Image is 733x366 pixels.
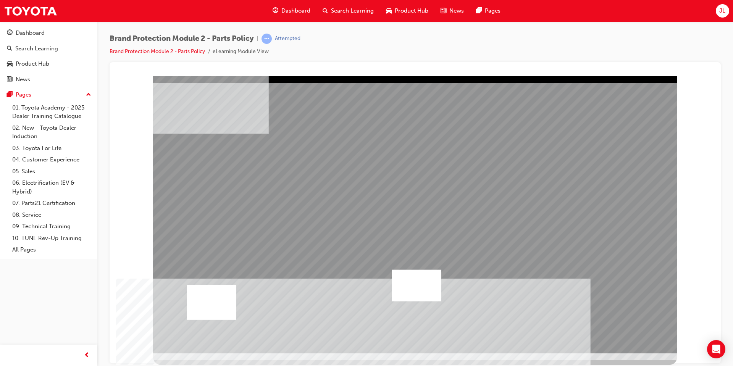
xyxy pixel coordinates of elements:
span: Dashboard [281,6,310,15]
span: car-icon [386,6,392,16]
a: Dashboard [3,26,94,40]
span: news-icon [441,6,446,16]
span: Brand Protection Module 2 - Parts Policy [110,34,254,43]
a: news-iconNews [434,3,470,19]
span: search-icon [323,6,328,16]
a: search-iconSearch Learning [316,3,380,19]
a: 03. Toyota For Life [9,142,94,154]
a: 09. Technical Training [9,221,94,232]
div: Attempted [275,35,300,42]
span: | [257,34,258,43]
a: 01. Toyota Academy - 2025 Dealer Training Catalogue [9,102,94,122]
div: Search Learning [15,44,58,53]
a: News [3,73,94,87]
a: Product Hub [3,57,94,71]
div: Product Hub [16,60,49,68]
a: 06. Electrification (EV & Hybrid) [9,177,94,197]
a: Brand Protection Module 2 - Parts Policy [110,48,205,55]
a: 02. New - Toyota Dealer Induction [9,122,94,142]
span: up-icon [86,90,91,100]
span: pages-icon [7,92,13,98]
a: guage-iconDashboard [266,3,316,19]
span: guage-icon [7,30,13,37]
span: pages-icon [476,6,482,16]
a: pages-iconPages [470,3,507,19]
span: car-icon [7,61,13,68]
li: eLearning Module View [213,47,269,56]
div: Pages [16,90,31,99]
span: prev-icon [84,351,90,360]
a: car-iconProduct Hub [380,3,434,19]
a: Search Learning [3,42,94,56]
span: news-icon [7,76,13,83]
div: Open Intercom Messenger [707,340,725,358]
a: 10. TUNE Rev-Up Training [9,232,94,244]
a: 04. Customer Experience [9,154,94,166]
button: Pages [3,88,94,102]
a: 08. Service [9,209,94,221]
button: DashboardSearch LearningProduct HubNews [3,24,94,88]
a: All Pages [9,244,94,256]
span: Product Hub [395,6,428,15]
button: JL [716,4,729,18]
span: News [449,6,464,15]
img: Trak [4,2,57,19]
span: learningRecordVerb_ATTEMPT-icon [262,34,272,44]
div: Dashboard [16,29,45,37]
a: 07. Parts21 Certification [9,197,94,209]
span: guage-icon [273,6,278,16]
span: Pages [485,6,501,15]
div: News [16,75,30,84]
span: Search Learning [331,6,374,15]
a: 05. Sales [9,166,94,177]
span: search-icon [7,45,12,52]
span: JL [719,6,725,15]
